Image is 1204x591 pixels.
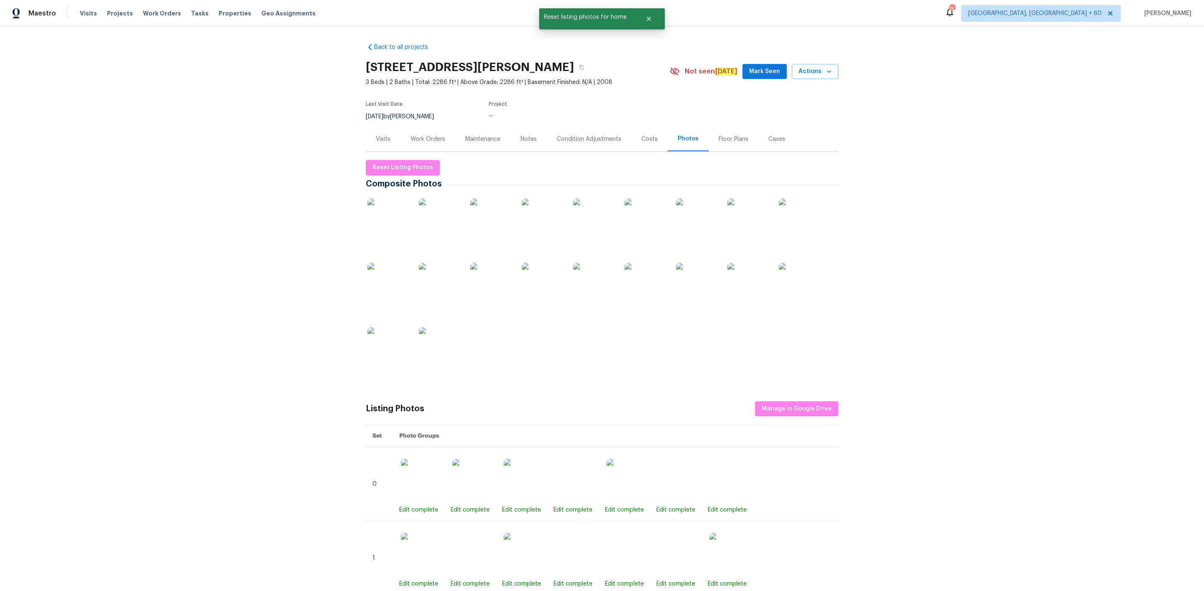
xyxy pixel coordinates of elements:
span: Work Orders [143,9,181,18]
div: Edit complete [605,580,644,588]
span: Not seen [685,67,737,76]
span: Actions [798,66,832,77]
span: Visits [80,9,97,18]
span: Mark Seen [749,66,780,77]
div: Edit complete [554,580,592,588]
span: [GEOGRAPHIC_DATA], [GEOGRAPHIC_DATA] + 60 [968,9,1102,18]
div: Costs [641,135,658,143]
div: Edit complete [605,506,644,514]
span: 3 Beds | 2 Baths | Total: 2286 ft² | Above Grade: 2286 ft² | Basement Finished: N/A | 2008 [366,78,670,87]
th: Photo Groups [393,425,838,447]
span: Manage in Google Drive [762,404,832,414]
div: Edit complete [502,506,541,514]
div: Photos [678,135,699,143]
div: Condition Adjustments [557,135,621,143]
div: 754 [949,5,955,13]
button: Reset Listing Photos [366,160,440,176]
button: Copy Address [574,60,589,75]
em: [DATE] [715,68,737,75]
span: Project [489,102,507,107]
div: Maintenance [465,135,500,143]
span: Properties [219,9,251,18]
a: Back to all projects [366,43,446,51]
span: Reset Listing Photos [372,163,433,173]
div: Edit complete [708,580,747,588]
span: Reset listing photos for home [539,8,635,26]
div: Edit complete [708,506,747,514]
div: Cases [768,135,785,143]
div: Edit complete [451,580,490,588]
div: Edit complete [656,506,695,514]
button: Close [635,10,663,27]
div: ... [489,112,649,117]
span: Last Visit Date [366,102,403,107]
div: Edit complete [451,506,490,514]
div: by [PERSON_NAME] [366,112,444,122]
button: Mark Seen [742,64,787,79]
div: Edit complete [502,580,541,588]
div: Visits [376,135,390,143]
div: Listing Photos [366,405,424,413]
span: Tasks [191,10,209,16]
div: Edit complete [399,506,438,514]
div: Edit complete [554,506,592,514]
button: Manage in Google Drive [755,401,838,417]
span: [DATE] [366,114,383,120]
span: Composite Photos [366,180,446,188]
span: Projects [107,9,133,18]
th: Set [366,425,393,447]
span: Geo Assignments [261,9,316,18]
h2: [STREET_ADDRESS][PERSON_NAME] [366,63,574,71]
div: Floor Plans [719,135,748,143]
span: Maestro [28,9,56,18]
td: 0 [366,447,393,521]
span: [PERSON_NAME] [1141,9,1191,18]
div: Edit complete [399,580,438,588]
div: Work Orders [411,135,445,143]
div: Edit complete [656,580,695,588]
div: Notes [520,135,537,143]
button: Actions [792,64,838,79]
